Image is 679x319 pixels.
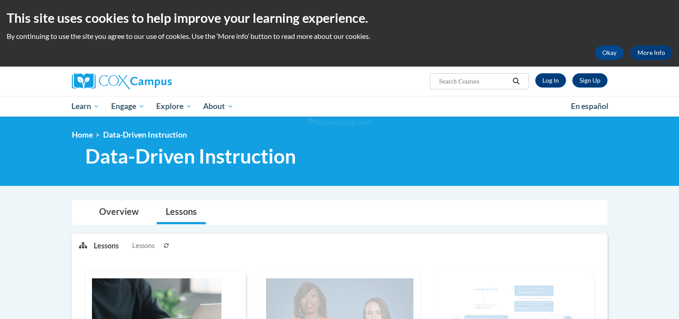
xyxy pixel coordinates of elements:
a: En español [565,97,614,116]
img: Section background [308,118,371,127]
h2: This site uses cookies to help improve your learning experience. [7,9,672,27]
button: Okay [595,46,624,60]
span: About [203,101,233,112]
span: En español [571,101,608,111]
span: Data-Driven Instruction [85,144,296,168]
a: Engage [105,96,150,117]
p: Lessons [94,241,119,251]
a: Lessons [157,201,206,224]
span: Data-Driven Instruction [103,130,187,139]
a: Explore [150,96,198,117]
span: Lessons [132,241,154,251]
a: Log In [535,73,566,88]
a: Register [572,73,608,88]
div: Main menu [58,96,621,117]
a: More Info [630,46,672,60]
span: Explore [156,101,192,112]
a: About [197,96,239,117]
a: Learn [66,96,106,117]
a: Cox Campus [72,73,242,89]
a: Overview [90,201,148,224]
a: Home [72,130,93,139]
span: Learn [71,101,100,112]
button: Search [509,76,523,87]
input: Search Courses [438,76,509,87]
img: Cox Campus [72,73,172,89]
p: By continuing to use the site you agree to our use of cookies. Use the ‘More info’ button to read... [7,31,672,41]
span: Engage [111,101,145,112]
